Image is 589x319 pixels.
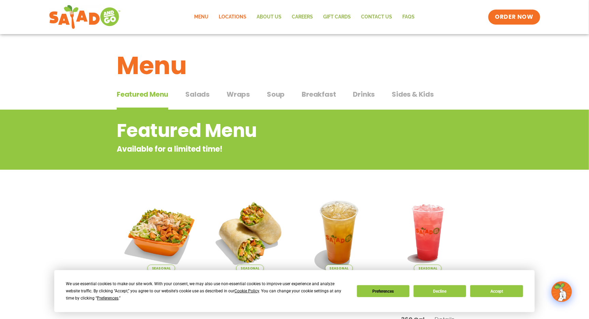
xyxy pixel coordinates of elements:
p: Available for a limited time! [117,143,417,155]
img: new-SAG-logo-768×292 [49,3,121,31]
span: Preferences [97,296,118,301]
span: Sides & Kids [392,89,434,99]
a: FAQs [397,9,420,25]
img: Product photo for Blackberry Bramble Lemonade [389,193,468,272]
span: Featured Menu [117,89,168,99]
a: ORDER NOW [488,10,540,25]
span: Cookie Policy [234,289,259,293]
span: Seasonal [147,265,175,272]
img: Product photo for Apple Cider Lemonade [300,193,378,272]
button: Accept [470,285,523,297]
span: Breakfast [302,89,336,99]
span: Seasonal [414,265,442,272]
a: Contact Us [356,9,397,25]
span: ORDER NOW [495,13,533,21]
div: Cookie Consent Prompt [54,270,535,312]
a: About Us [252,9,287,25]
h2: Featured Menu [117,117,417,144]
a: Careers [287,9,318,25]
button: Preferences [357,285,410,297]
div: We use essential cookies to make our site work. With your consent, we may also use non-essential ... [66,280,348,302]
span: Seasonal [325,265,353,272]
h1: Menu [117,47,472,84]
nav: Menu [189,9,420,25]
span: Soup [267,89,285,99]
a: Locations [214,9,252,25]
span: Drinks [353,89,375,99]
a: GIFT CARDS [318,9,356,25]
span: Seasonal [236,265,264,272]
div: Tabbed content [117,87,472,110]
span: Wraps [227,89,250,99]
img: Product photo for Southwest Harvest Salad [122,193,201,272]
span: Salads [185,89,210,99]
img: wpChatIcon [552,282,571,301]
a: Menu [189,9,214,25]
button: Decline [414,285,466,297]
img: Product photo for Southwest Harvest Wrap [211,193,290,272]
